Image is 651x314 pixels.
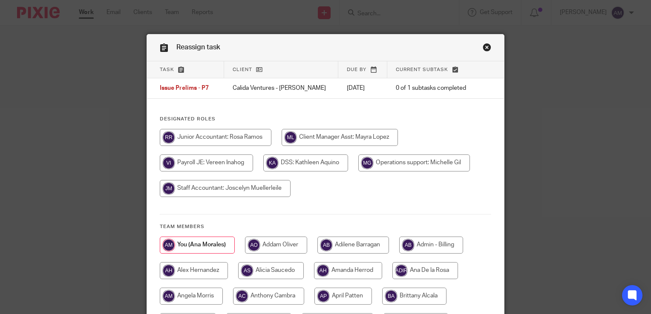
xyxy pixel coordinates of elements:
[347,67,366,72] span: Due by
[347,84,379,92] p: [DATE]
[160,86,209,91] span: Issue Prelims - P7
[233,67,252,72] span: Client
[176,44,220,51] span: Reassign task
[160,223,491,230] h4: Team members
[483,43,491,54] a: Close this dialog window
[396,67,448,72] span: Current subtask
[160,67,174,72] span: Task
[233,84,330,92] p: Calida Ventures - [PERSON_NAME]
[160,116,491,123] h4: Designated Roles
[387,78,478,99] td: 0 of 1 subtasks completed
